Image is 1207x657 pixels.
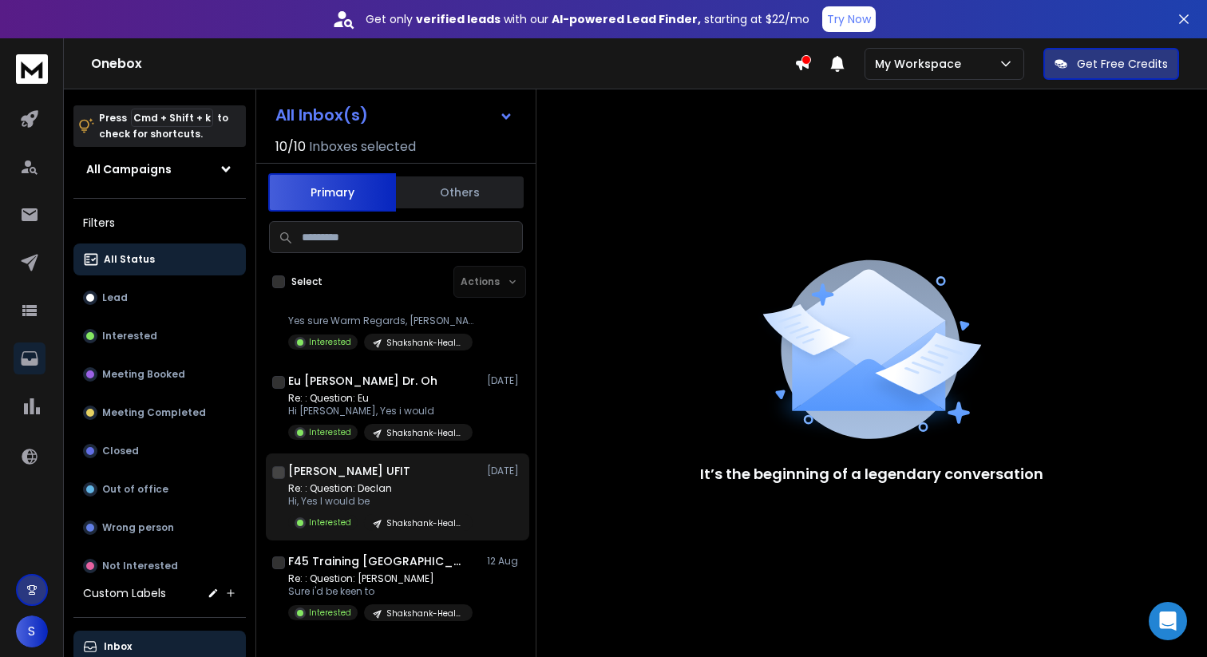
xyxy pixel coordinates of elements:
[827,11,871,27] p: Try Now
[700,463,1043,485] p: It’s the beginning of a legendary conversation
[366,11,809,27] p: Get only with our starting at $22/mo
[131,109,213,127] span: Cmd + Shift + k
[386,517,463,529] p: Shakshank-Health & Wellness Coaches-[GEOGRAPHIC_DATA]
[309,607,351,619] p: Interested
[73,550,246,582] button: Not Interested
[73,473,246,505] button: Out of office
[91,54,794,73] h1: Onebox
[487,465,523,477] p: [DATE]
[1043,48,1179,80] button: Get Free Credits
[288,463,410,479] h1: [PERSON_NAME] UFIT
[386,427,463,439] p: Shakshank-Health & Wellness Coaches-[GEOGRAPHIC_DATA]
[275,107,368,123] h1: All Inbox(s)
[1149,602,1187,640] div: Open Intercom Messenger
[288,405,473,418] p: Hi [PERSON_NAME], Yes i would
[16,54,48,84] img: logo
[309,137,416,156] h3: Inboxes selected
[102,521,174,534] p: Wrong person
[309,336,351,348] p: Interested
[73,153,246,185] button: All Campaigns
[386,337,463,349] p: Shakshank-Health & Wellness Coaches-[GEOGRAPHIC_DATA]
[275,137,306,156] span: 10 / 10
[73,320,246,352] button: Interested
[288,572,473,585] p: Re: : Question: [PERSON_NAME]
[288,392,473,405] p: Re: : Question: Eu
[396,175,524,210] button: Others
[102,406,206,419] p: Meeting Completed
[73,282,246,314] button: Lead
[288,495,473,508] p: Hi, Yes I would be
[288,585,473,598] p: Sure i'd be keen to
[416,11,501,27] strong: verified leads
[86,161,172,177] h1: All Campaigns
[102,330,157,342] p: Interested
[291,275,323,288] label: Select
[73,358,246,390] button: Meeting Booked
[487,555,523,568] p: 12 Aug
[386,608,463,619] p: Shakshank-Health & Wellness Coaches-[GEOGRAPHIC_DATA]
[288,373,437,389] h1: Eu [PERSON_NAME] Dr. Oh
[288,482,473,495] p: Re: : Question: Declan
[268,173,396,212] button: Primary
[263,99,526,131] button: All Inbox(s)
[102,368,185,381] p: Meeting Booked
[73,212,246,234] h3: Filters
[102,483,168,496] p: Out of office
[1077,56,1168,72] p: Get Free Credits
[83,585,166,601] h3: Custom Labels
[102,291,128,304] p: Lead
[487,374,523,387] p: [DATE]
[16,615,48,647] button: S
[73,397,246,429] button: Meeting Completed
[73,512,246,544] button: Wrong person
[288,553,464,569] h1: F45 Training [GEOGRAPHIC_DATA]
[73,243,246,275] button: All Status
[104,253,155,266] p: All Status
[104,640,132,653] p: Inbox
[309,516,351,528] p: Interested
[309,426,351,438] p: Interested
[288,315,480,327] p: Yes sure Warm Regards, [PERSON_NAME]
[875,56,968,72] p: My Workspace
[99,110,228,142] p: Press to check for shortcuts.
[102,560,178,572] p: Not Interested
[102,445,139,457] p: Closed
[822,6,876,32] button: Try Now
[552,11,701,27] strong: AI-powered Lead Finder,
[73,435,246,467] button: Closed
